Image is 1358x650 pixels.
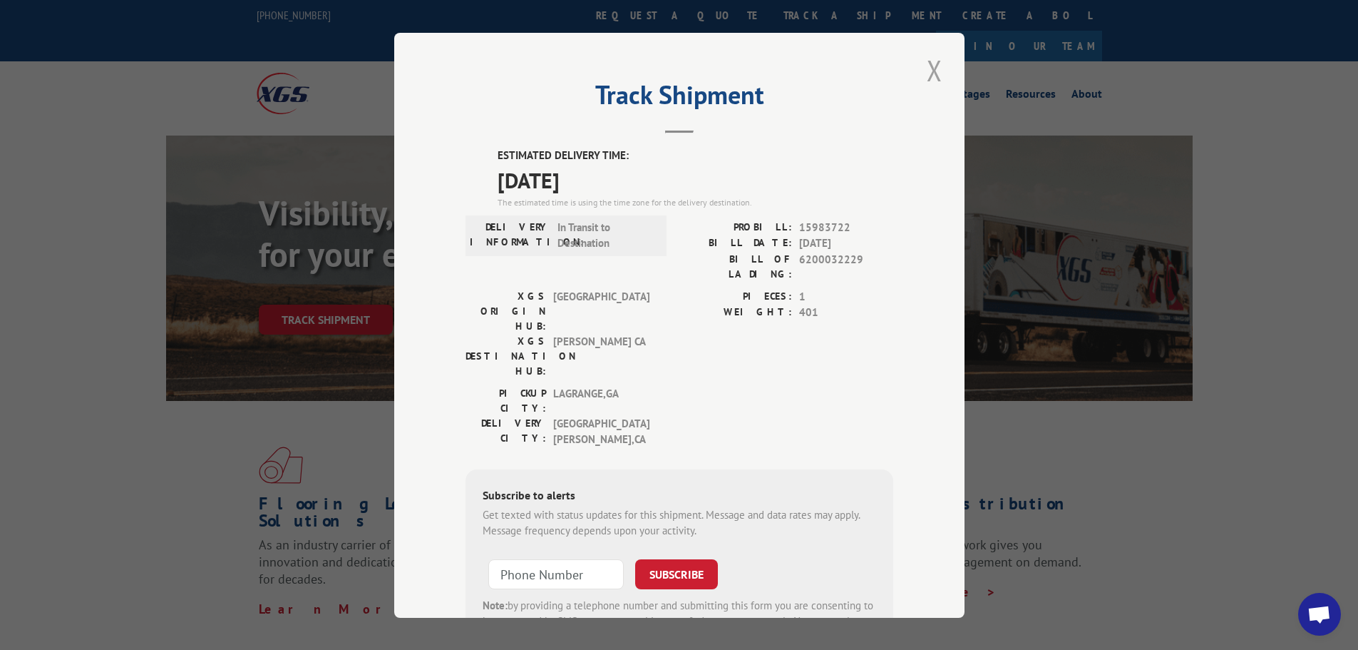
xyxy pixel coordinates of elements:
span: LAGRANGE , GA [553,385,649,415]
label: DELIVERY CITY: [465,415,546,447]
label: BILL DATE: [679,235,792,252]
button: Close modal [922,51,947,90]
div: by providing a telephone number and submitting this form you are consenting to be contacted by SM... [483,597,876,646]
label: PIECES: [679,288,792,305]
div: The estimated time is using the time zone for the delivery destination. [498,195,893,208]
label: WEIGHT: [679,305,792,321]
input: Phone Number [488,559,624,589]
span: In Transit to Destination [557,219,654,251]
label: DELIVERY INFORMATION: [470,219,550,251]
a: Open chat [1298,593,1341,636]
label: XGS DESTINATION HUB: [465,333,546,378]
label: ESTIMATED DELIVERY TIME: [498,148,893,164]
div: Get texted with status updates for this shipment. Message and data rates may apply. Message frequ... [483,507,876,539]
span: [GEOGRAPHIC_DATA] [553,288,649,333]
span: [DATE] [498,163,893,195]
div: Subscribe to alerts [483,486,876,507]
label: BILL OF LADING: [679,251,792,281]
h2: Track Shipment [465,85,893,112]
label: PICKUP CITY: [465,385,546,415]
span: [GEOGRAPHIC_DATA][PERSON_NAME] , CA [553,415,649,447]
label: PROBILL: [679,219,792,235]
span: 1 [799,288,893,305]
label: XGS ORIGIN HUB: [465,288,546,333]
button: SUBSCRIBE [635,559,718,589]
span: 401 [799,305,893,321]
span: [DATE] [799,235,893,252]
span: 15983722 [799,219,893,235]
span: 6200032229 [799,251,893,281]
strong: Note: [483,598,508,611]
span: [PERSON_NAME] CA [553,333,649,378]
